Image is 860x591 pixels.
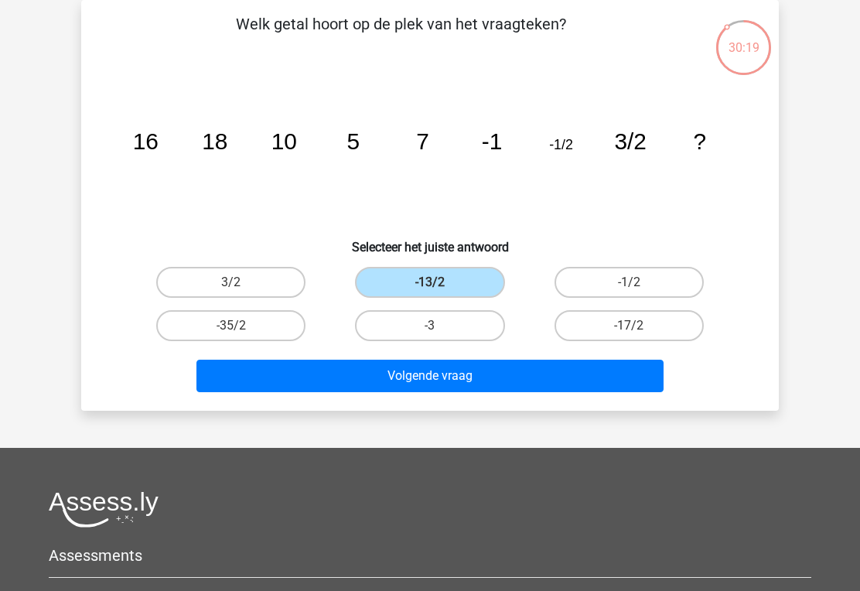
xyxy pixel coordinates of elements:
div: 30:19 [715,19,773,57]
tspan: 5 [347,128,360,154]
label: -35/2 [156,310,305,341]
tspan: 3/2 [614,128,646,154]
h5: Assessments [49,546,811,565]
img: Assessly logo [49,491,159,528]
tspan: 16 [133,128,159,154]
tspan: 10 [271,128,297,154]
tspan: ? [693,128,706,154]
tspan: -1 [482,128,503,154]
label: -13/2 [355,267,504,298]
label: -3 [355,310,504,341]
label: 3/2 [156,267,305,298]
label: -17/2 [555,310,704,341]
p: Welk getal hoort op de plek van het vraagteken? [106,12,696,59]
tspan: -1/2 [549,137,573,152]
button: Volgende vraag [196,360,664,392]
tspan: 7 [416,128,429,154]
tspan: 18 [202,128,227,154]
h6: Selecteer het juiste antwoord [106,227,754,255]
label: -1/2 [555,267,704,298]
